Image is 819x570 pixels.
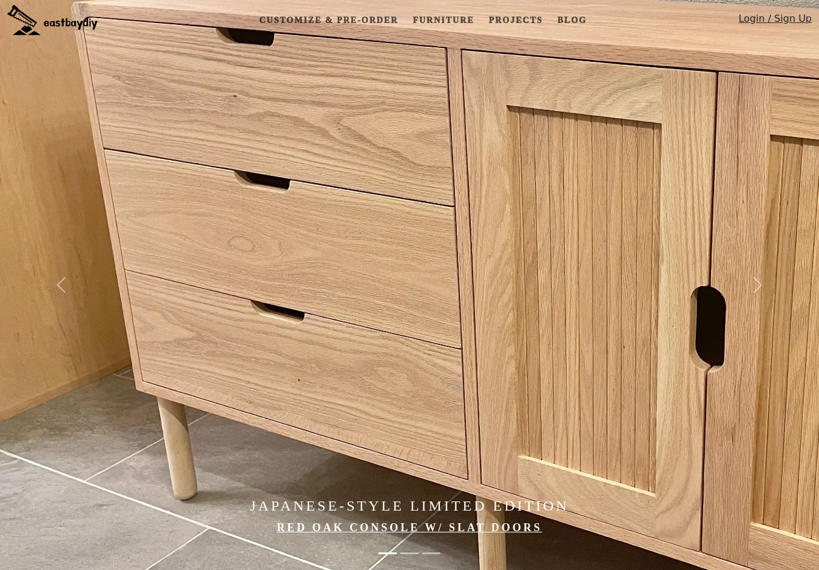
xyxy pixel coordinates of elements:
a: Login / Sign Up [738,12,812,32]
button: Made in the Bay Area [422,546,440,560]
button: Japanese-Style Limited Edition [379,546,397,560]
h4: Japanese-Style Limited Edition [123,497,696,515]
a: Blog [553,9,591,32]
img: eastbaydiy [7,5,98,35]
button: Minimal Lines, Warm Walnut Grain, and Handwoven Cane Doors [400,546,419,560]
a: Furniture [408,9,479,32]
a: Projects [484,9,548,32]
a: Customize & Pre-order [254,9,403,32]
a: Red Oak Console w/ Slat Doors [277,521,542,534]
